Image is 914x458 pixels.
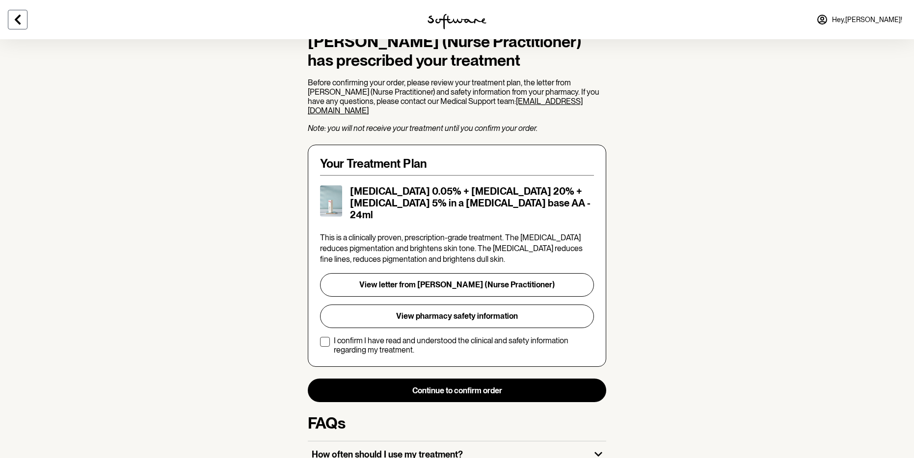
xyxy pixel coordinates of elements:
img: software logo [428,14,486,29]
button: Continue to confirm order [308,379,606,402]
p: Before confirming your order, please review your treatment plan, the letter from [PERSON_NAME] (N... [308,78,606,116]
span: Hey, [PERSON_NAME] ! [832,16,902,24]
h3: FAQs [308,414,606,433]
span: This is a clinically proven, prescription-grade treatment. The [MEDICAL_DATA] reduces pigmentatio... [320,233,583,264]
p: Note: you will not receive your treatment until you confirm your order. [308,124,606,133]
h1: Hey [PERSON_NAME], [PERSON_NAME] (Nurse Practitioner) has prescribed your treatment [308,14,606,70]
img: cktujd3cr00003e5xydhm4e2c.jpg [320,185,342,217]
a: [EMAIL_ADDRESS][DOMAIN_NAME] [308,97,583,115]
button: View letter from [PERSON_NAME] (Nurse Practitioner) [320,273,594,297]
button: View pharmacy safety information [320,305,594,328]
h5: [MEDICAL_DATA] 0.05% + [MEDICAL_DATA] 20% + [MEDICAL_DATA] 5% in a [MEDICAL_DATA] base AA - 24ml [350,185,594,221]
a: Hey,[PERSON_NAME]! [810,8,908,31]
h4: Your Treatment Plan [320,157,594,171]
p: I confirm I have read and understood the clinical and safety information regarding my treatment. [334,336,594,355]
